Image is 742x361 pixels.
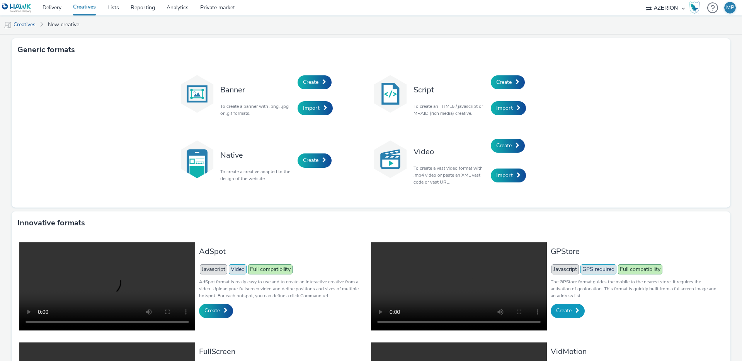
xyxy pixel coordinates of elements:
img: banner.svg [178,75,216,113]
span: Full compatibility [248,264,293,274]
span: Create [303,78,318,86]
a: Import [491,169,526,182]
h3: Video [414,146,487,157]
span: Javascript [551,264,579,274]
p: AdSpot format is really easy to use and to create an interactive creative from a video. Upload yo... [199,278,367,299]
img: native.svg [178,140,216,179]
img: code.svg [371,75,410,113]
span: Video [229,264,247,274]
h3: FullScreen [199,346,367,357]
span: Create [204,307,220,314]
img: undefined Logo [2,3,32,13]
span: Create [496,78,512,86]
h3: VidMotion [551,346,719,357]
span: Create [496,142,512,149]
h3: GPStore [551,246,719,257]
img: Hawk Academy [689,2,700,14]
h3: Native [220,150,294,160]
a: Hawk Academy [689,2,703,14]
span: Import [496,172,513,179]
img: video.svg [371,140,410,179]
a: Create [298,153,332,167]
p: To create a banner with .png, .jpg or .gif formats. [220,103,294,117]
span: GPS required [580,264,616,274]
a: Create [551,304,585,318]
a: Create [199,304,233,318]
a: Create [491,75,525,89]
h3: Generic formats [17,44,75,56]
span: Create [556,307,572,314]
span: Import [496,104,513,112]
h3: Banner [220,85,294,95]
h3: Script [414,85,487,95]
span: Create [303,157,318,164]
span: Full compatibility [618,264,662,274]
p: The GPStore format guides the mobile to the nearest store, it requires the activation of geolocat... [551,278,719,299]
img: mobile [4,21,12,29]
h3: AdSpot [199,246,367,257]
div: MP [726,2,734,14]
span: Import [303,104,320,112]
a: Import [491,101,526,115]
a: Create [298,75,332,89]
p: To create a creative adapted to the design of the website. [220,168,294,182]
a: Create [491,139,525,153]
h3: Innovative formats [17,217,85,229]
p: To create an HTML5 / javascript or MRAID (rich media) creative. [414,103,487,117]
a: Import [298,101,333,115]
a: New creative [44,15,83,34]
span: Javascript [200,264,227,274]
p: To create a vast video format with .mp4 video or paste an XML vast code or vast URL. [414,165,487,186]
